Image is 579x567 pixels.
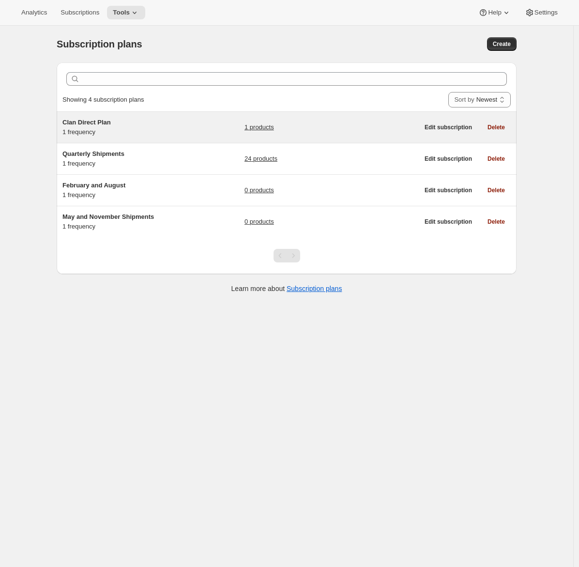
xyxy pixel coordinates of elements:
span: Help [488,9,501,16]
button: Edit subscription [419,215,478,229]
a: 0 products [244,185,274,195]
span: Tools [113,9,130,16]
button: Delete [482,121,511,134]
a: 1 products [244,123,274,132]
button: Edit subscription [419,152,478,166]
span: February and August [62,182,125,189]
button: Tools [107,6,145,19]
div: 1 frequency [62,118,183,137]
span: Create [493,40,511,48]
div: 1 frequency [62,212,183,231]
p: Learn more about [231,284,342,293]
span: Edit subscription [425,123,472,131]
button: Delete [482,152,511,166]
span: Subscriptions [61,9,99,16]
a: 0 products [244,217,274,227]
span: Edit subscription [425,218,472,226]
span: May and November Shipments [62,213,154,220]
div: 1 frequency [62,149,183,169]
button: Analytics [15,6,53,19]
span: Delete [488,123,505,131]
button: Help [472,6,517,19]
span: Analytics [21,9,47,16]
span: Quarterly Shipments [62,150,124,157]
button: Delete [482,184,511,197]
span: Settings [534,9,558,16]
span: Edit subscription [425,186,472,194]
div: 1 frequency [62,181,183,200]
span: Delete [488,186,505,194]
span: Subscription plans [57,39,142,49]
button: Delete [482,215,511,229]
button: Edit subscription [419,121,478,134]
a: Subscription plans [287,285,342,292]
a: 24 products [244,154,277,164]
button: Subscriptions [55,6,105,19]
span: Delete [488,155,505,163]
span: Delete [488,218,505,226]
nav: Pagination [274,249,300,262]
span: Edit subscription [425,155,472,163]
button: Edit subscription [419,184,478,197]
span: Clan Direct Plan [62,119,111,126]
button: Create [487,37,517,51]
span: Showing 4 subscription plans [62,96,144,103]
button: Settings [519,6,564,19]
